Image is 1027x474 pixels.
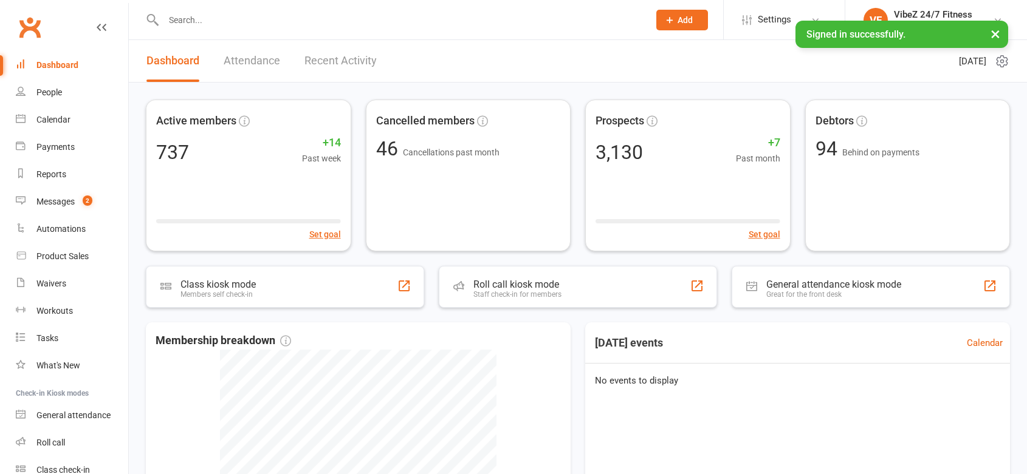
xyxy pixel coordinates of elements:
div: Staff check-in for members [473,290,562,299]
div: Class kiosk mode [180,279,256,290]
a: Reports [16,161,128,188]
a: Dashboard [16,52,128,79]
div: Messages [36,197,75,206]
div: Great for the front desk [766,290,901,299]
span: Debtors [816,112,854,130]
a: Clubworx [15,12,45,42]
span: Past month [736,152,780,165]
div: VibeZ 24/7 Fitness [894,9,972,20]
span: [DATE] [959,54,986,69]
a: Roll call [16,429,128,456]
div: VibeZ 24/7 Fitness [894,20,972,31]
div: What's New [36,361,80,370]
input: Search... [160,12,641,29]
div: Roll call kiosk mode [473,279,562,290]
button: × [984,21,1006,47]
a: Calendar [967,336,1003,350]
div: 3,130 [596,143,643,162]
a: Attendance [224,40,280,82]
a: Messages 2 [16,188,128,215]
span: +14 [302,134,341,152]
div: No events to display [580,364,1015,398]
span: Cancellations past month [403,147,500,157]
div: Automations [36,224,86,234]
a: Product Sales [16,243,128,270]
div: VF [864,8,888,32]
span: Cancelled members [376,112,475,130]
span: +7 [736,134,780,152]
span: Signed in successfully. [806,29,905,40]
a: Recent Activity [304,40,377,82]
div: General attendance [36,410,111,420]
a: Calendar [16,106,128,134]
span: Add [678,15,693,25]
div: Calendar [36,115,70,124]
span: 46 [376,137,403,160]
span: Settings [758,6,791,33]
div: People [36,87,62,97]
span: 2 [83,195,92,206]
div: 737 [156,143,189,162]
div: Waivers [36,279,66,288]
a: Dashboard [146,40,199,82]
span: 94 [816,137,842,160]
button: Add [656,10,708,30]
a: General attendance kiosk mode [16,402,128,429]
div: Members self check-in [180,290,256,299]
span: Past week [302,152,341,165]
h3: [DATE] events [585,332,673,354]
a: Waivers [16,270,128,297]
div: Reports [36,169,66,179]
button: Set goal [309,228,341,241]
div: Tasks [36,333,58,343]
div: Dashboard [36,60,78,70]
a: Tasks [16,325,128,352]
span: Behind on payments [842,147,919,157]
div: Roll call [36,438,65,447]
a: What's New [16,352,128,379]
span: Prospects [596,112,644,130]
div: General attendance kiosk mode [766,279,901,290]
a: Payments [16,134,128,161]
div: Payments [36,142,75,152]
button: Set goal [749,228,780,241]
span: Membership breakdown [156,332,291,350]
span: Active members [156,112,236,130]
div: Workouts [36,306,73,316]
a: Workouts [16,297,128,325]
div: Product Sales [36,251,89,261]
a: People [16,79,128,106]
a: Automations [16,215,128,243]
